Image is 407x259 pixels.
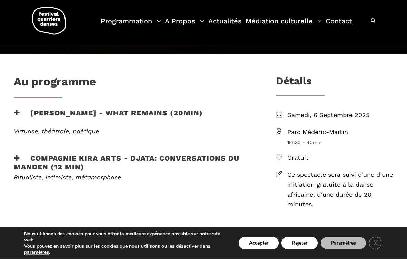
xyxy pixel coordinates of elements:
[239,237,279,249] button: Accepter
[287,170,393,209] span: Ce spectacle sera suivi d'une d’une initiation gratuite à la danse africaine, d’une durée de 20 m...
[14,108,203,126] h3: [PERSON_NAME] - What remains (20min)
[326,15,352,35] a: Contact
[24,249,49,256] button: paramètres
[369,237,381,249] button: Close GDPR Cookie Banner
[165,15,204,35] a: A Propos
[287,127,393,137] span: Parc Médéric-Martin
[14,174,121,181] em: Ritualiste, intimiste, métamorphose
[14,127,99,135] em: Virtuose, théâtrale, poétique
[24,243,225,256] p: Vous pouvez en savoir plus sur les cookies que nous utilisons ou les désactiver dans .
[208,15,242,35] a: Actualités
[281,237,318,249] button: Rejeter
[14,154,254,171] h3: Compagnie Kira Arts - Djata: Conversations du Manden (12 min)
[24,231,225,243] p: Nous utilisons des cookies pour vous offrir la meilleure expérience possible sur notre site web.
[14,75,96,92] h1: Au programme
[287,138,393,146] span: 15h30 - 40min
[287,110,393,120] span: Samedi, 6 Septembre 2025
[246,15,322,35] a: Médiation culturelle
[287,153,393,163] span: Gratuit
[320,237,366,249] button: Paramètres
[32,7,66,35] img: logo-fqd-med
[101,15,161,35] a: Programmation
[276,75,312,92] h3: Détails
